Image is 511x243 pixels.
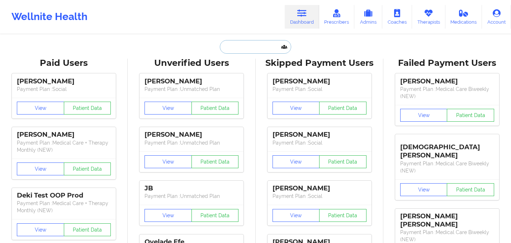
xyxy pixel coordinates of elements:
[382,5,412,29] a: Coaches
[64,223,111,236] button: Patient Data
[388,58,506,69] div: Failed Payment Users
[273,77,366,86] div: [PERSON_NAME]
[400,86,494,100] p: Payment Plan : Medical Care Biweekly (NEW)
[400,229,494,243] p: Payment Plan : Medical Care Biweekly (NEW)
[273,139,366,146] p: Payment Plan : Social
[319,102,366,115] button: Patient Data
[145,193,238,200] p: Payment Plan : Unmatched Plan
[17,200,111,214] p: Payment Plan : Medical Care + Therapy Monthly (NEW)
[64,102,111,115] button: Patient Data
[319,5,355,29] a: Prescribers
[445,5,482,29] a: Medications
[17,139,111,154] p: Payment Plan : Medical Care + Therapy Monthly (NEW)
[482,5,511,29] a: Account
[5,58,123,69] div: Paid Users
[400,160,494,174] p: Payment Plan : Medical Care Biweekly (NEW)
[319,155,366,168] button: Patient Data
[273,155,320,168] button: View
[412,5,445,29] a: Therapists
[400,109,448,122] button: View
[17,223,64,236] button: View
[191,102,239,115] button: Patient Data
[354,5,382,29] a: Admins
[273,86,366,93] p: Payment Plan : Social
[285,5,319,29] a: Dashboard
[400,212,494,229] div: [PERSON_NAME] [PERSON_NAME]
[319,209,366,222] button: Patient Data
[273,184,366,193] div: [PERSON_NAME]
[145,102,192,115] button: View
[273,102,320,115] button: View
[17,102,64,115] button: View
[145,131,238,139] div: [PERSON_NAME]
[17,191,111,200] div: Deki Test OOP Prod
[133,58,250,69] div: Unverified Users
[191,155,239,168] button: Patient Data
[273,131,366,139] div: [PERSON_NAME]
[17,86,111,93] p: Payment Plan : Social
[400,183,448,196] button: View
[145,209,192,222] button: View
[400,138,494,160] div: [DEMOGRAPHIC_DATA][PERSON_NAME]
[17,162,64,175] button: View
[447,109,494,122] button: Patient Data
[17,131,111,139] div: [PERSON_NAME]
[273,209,320,222] button: View
[145,184,238,193] div: JB
[191,209,239,222] button: Patient Data
[145,86,238,93] p: Payment Plan : Unmatched Plan
[64,162,111,175] button: Patient Data
[145,77,238,86] div: [PERSON_NAME]
[447,183,494,196] button: Patient Data
[261,58,378,69] div: Skipped Payment Users
[273,193,366,200] p: Payment Plan : Social
[400,77,494,86] div: [PERSON_NAME]
[145,139,238,146] p: Payment Plan : Unmatched Plan
[17,77,111,86] div: [PERSON_NAME]
[145,155,192,168] button: View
